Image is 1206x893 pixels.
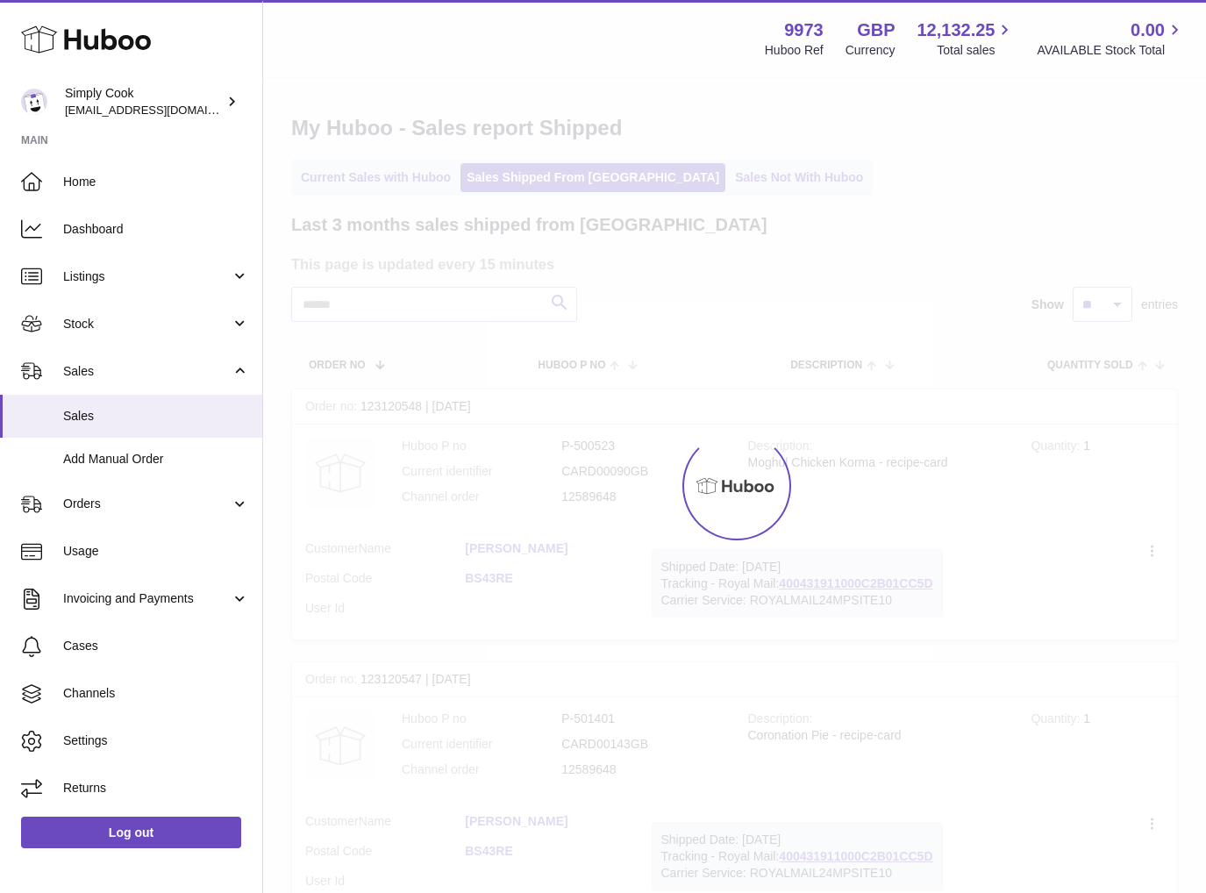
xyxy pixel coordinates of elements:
[21,817,241,848] a: Log out
[63,590,231,607] span: Invoicing and Payments
[63,780,249,797] span: Returns
[1037,18,1185,59] a: 0.00 AVAILABLE Stock Total
[63,732,249,749] span: Settings
[21,89,47,115] img: internalAdmin-9973@internal.huboo.com
[1037,42,1185,59] span: AVAILABLE Stock Total
[1131,18,1165,42] span: 0.00
[846,42,896,59] div: Currency
[65,85,223,118] div: Simply Cook
[857,18,895,42] strong: GBP
[63,408,249,425] span: Sales
[937,42,1015,59] span: Total sales
[63,451,249,468] span: Add Manual Order
[63,363,231,380] span: Sales
[63,268,231,285] span: Listings
[63,543,249,560] span: Usage
[765,42,824,59] div: Huboo Ref
[63,174,249,190] span: Home
[63,496,231,512] span: Orders
[63,685,249,702] span: Channels
[917,18,1015,59] a: 12,132.25 Total sales
[63,316,231,332] span: Stock
[784,18,824,42] strong: 9973
[917,18,995,42] span: 12,132.25
[63,638,249,654] span: Cases
[65,103,258,117] span: [EMAIL_ADDRESS][DOMAIN_NAME]
[63,221,249,238] span: Dashboard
